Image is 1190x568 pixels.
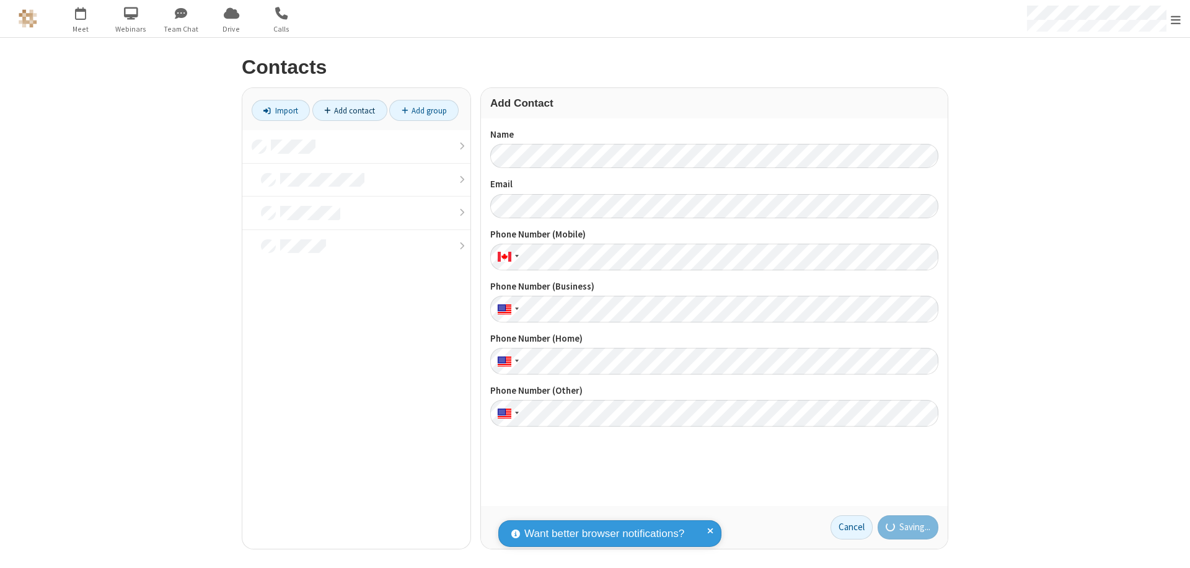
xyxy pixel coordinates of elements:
[108,24,154,35] span: Webinars
[490,332,938,346] label: Phone Number (Home)
[252,100,310,121] a: Import
[490,97,938,109] h3: Add Contact
[490,384,938,398] label: Phone Number (Other)
[490,228,938,242] label: Phone Number (Mobile)
[242,56,948,78] h2: Contacts
[208,24,255,35] span: Drive
[524,526,684,542] span: Want better browser notifications?
[490,244,522,270] div: Canada: + 1
[58,24,104,35] span: Meet
[258,24,305,35] span: Calls
[312,100,387,121] a: Add contact
[878,515,939,540] button: Saving...
[490,128,938,142] label: Name
[490,177,938,192] label: Email
[158,24,205,35] span: Team Chat
[831,515,873,540] a: Cancel
[19,9,37,28] img: QA Selenium DO NOT DELETE OR CHANGE
[490,280,938,294] label: Phone Number (Business)
[899,520,930,535] span: Saving...
[490,296,522,322] div: United States: + 1
[490,348,522,375] div: United States: + 1
[389,100,459,121] a: Add group
[490,400,522,427] div: United States: + 1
